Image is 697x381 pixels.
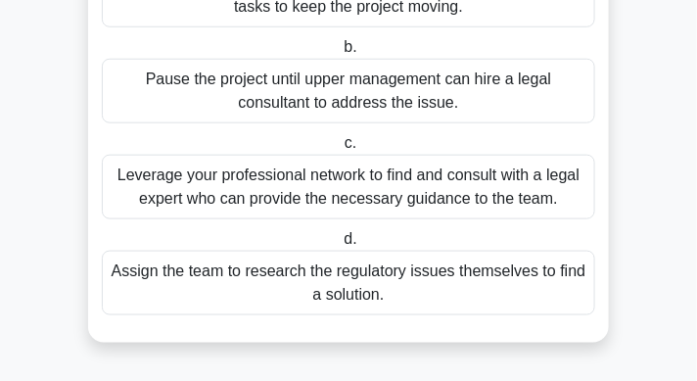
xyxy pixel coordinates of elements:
div: Assign the team to research the regulatory issues themselves to find a solution. [102,251,595,315]
span: b. [345,38,357,55]
div: Pause the project until upper management can hire a legal consultant to address the issue. [102,59,595,123]
div: Leverage your professional network to find and consult with a legal expert who can provide the ne... [102,155,595,219]
span: d. [345,230,357,247]
span: c. [345,134,356,151]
